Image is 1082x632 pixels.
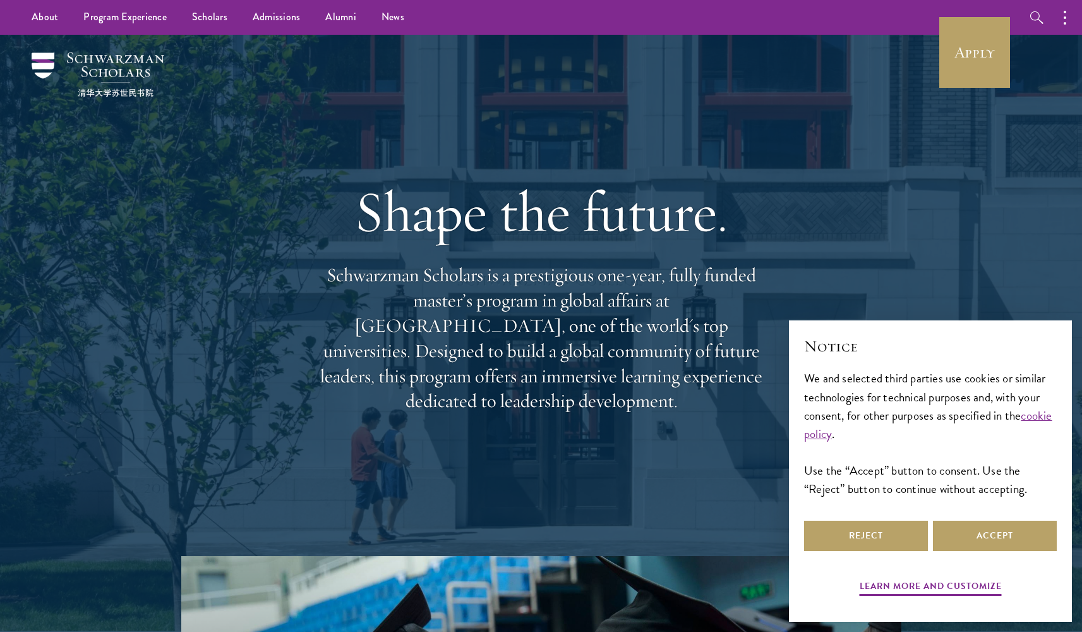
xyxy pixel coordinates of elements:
img: Schwarzman Scholars [32,52,164,97]
button: Accept [933,521,1057,551]
div: We and selected third parties use cookies or similar technologies for technical purposes and, wit... [804,369,1057,497]
button: Learn more and customize [860,578,1002,598]
p: Schwarzman Scholars is a prestigious one-year, fully funded master’s program in global affairs at... [314,263,769,414]
a: cookie policy [804,406,1052,443]
a: Apply [939,17,1010,88]
h1: Shape the future. [314,176,769,247]
button: Reject [804,521,928,551]
h2: Notice [804,336,1057,357]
